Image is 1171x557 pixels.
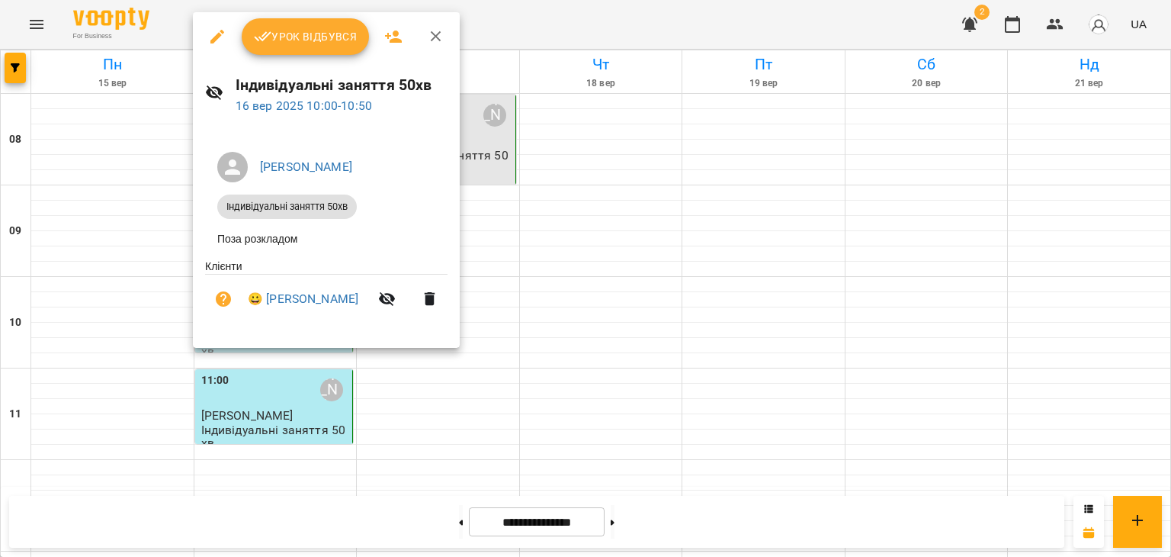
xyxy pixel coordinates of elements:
[260,159,352,174] a: [PERSON_NAME]
[217,200,357,214] span: Індивідуальні заняття 50хв
[205,281,242,317] button: Візит ще не сплачено. Додати оплату?
[236,73,448,97] h6: Індивідуальні заняття 50хв
[248,290,358,308] a: 😀 [PERSON_NAME]
[205,225,448,253] li: Поза розкладом
[205,259,448,330] ul: Клієнти
[242,18,370,55] button: Урок відбувся
[254,27,358,46] span: Урок відбувся
[236,98,372,113] a: 16 вер 2025 10:00-10:50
